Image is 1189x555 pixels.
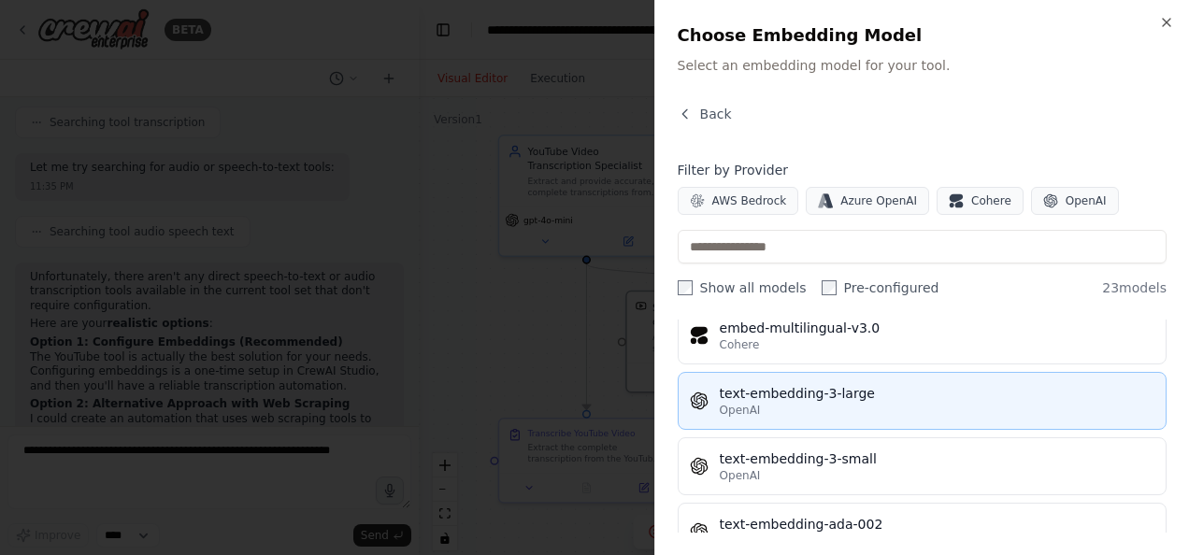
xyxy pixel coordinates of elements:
[712,193,787,208] span: AWS Bedrock
[678,187,799,215] button: AWS Bedrock
[720,319,1154,337] div: embed-multilingual-v3.0
[971,193,1011,208] span: Cohere
[700,105,732,123] span: Back
[1102,278,1167,297] span: 23 models
[720,337,760,352] span: Cohere
[720,449,1154,468] div: text-embedding-3-small
[678,306,1167,364] button: embed-multilingual-v3.0Cohere
[1066,193,1107,208] span: OpenAI
[720,515,1154,534] div: text-embedding-ada-002
[840,193,917,208] span: Azure OpenAI
[678,278,807,297] label: Show all models
[720,403,761,418] span: OpenAI
[720,384,1154,403] div: text-embedding-3-large
[678,161,1167,179] h4: Filter by Provider
[678,105,732,123] button: Back
[822,278,939,297] label: Pre-configured
[806,187,929,215] button: Azure OpenAI
[937,187,1024,215] button: Cohere
[678,56,1167,75] p: Select an embedding model for your tool.
[1031,187,1119,215] button: OpenAI
[678,372,1167,430] button: text-embedding-3-largeOpenAI
[720,468,761,483] span: OpenAI
[678,437,1167,495] button: text-embedding-3-smallOpenAI
[678,280,693,295] input: Show all models
[678,22,1167,49] h2: Choose Embedding Model
[822,280,837,295] input: Pre-configured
